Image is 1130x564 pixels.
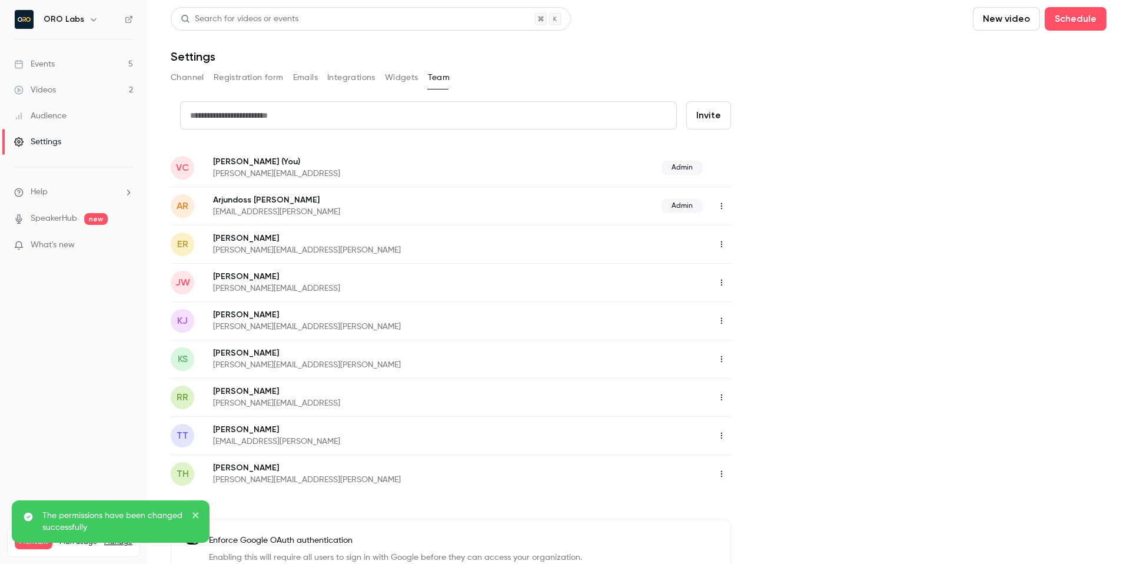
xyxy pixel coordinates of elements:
span: Admin [662,161,703,175]
p: [PERSON_NAME][EMAIL_ADDRESS][PERSON_NAME] [213,321,557,333]
a: SpeakerHub [31,213,77,225]
p: [PERSON_NAME] [213,271,526,283]
p: [PERSON_NAME][EMAIL_ADDRESS] [213,283,526,294]
div: Events [14,58,55,70]
div: Videos [14,84,56,96]
span: KS [178,352,188,366]
p: [PERSON_NAME] [213,233,557,244]
p: [EMAIL_ADDRESS][PERSON_NAME] [213,436,526,447]
span: (You) [279,155,300,168]
span: new [84,213,108,225]
button: New video [973,7,1040,31]
p: The permissions have been changed successfully [42,510,184,533]
p: [PERSON_NAME][EMAIL_ADDRESS][PERSON_NAME] [213,474,557,486]
button: Widgets [385,68,418,87]
img: ORO Labs [15,10,34,29]
p: [PERSON_NAME][EMAIL_ADDRESS] [213,168,501,180]
button: Schedule [1045,7,1106,31]
div: Audience [14,110,67,122]
button: Emails [293,68,318,87]
h6: ORO Labs [44,14,84,25]
p: [PERSON_NAME] [213,424,526,436]
h1: Settings [171,49,215,64]
p: [PERSON_NAME] [213,155,501,168]
p: [PERSON_NAME] [213,386,526,397]
span: AR [177,199,188,213]
p: [PERSON_NAME] [213,309,557,321]
p: [PERSON_NAME] [213,347,557,359]
span: What's new [31,239,75,251]
p: Enforce Google OAuth authentication [209,535,582,547]
button: Integrations [327,68,375,87]
span: ER [177,237,188,251]
span: KJ [177,314,188,328]
span: Admin [662,199,703,213]
p: [EMAIL_ADDRESS][PERSON_NAME] [213,206,501,218]
div: Search for videos or events [181,13,298,25]
button: close [192,510,200,524]
p: [PERSON_NAME][EMAIL_ADDRESS] [213,397,526,409]
p: [PERSON_NAME][EMAIL_ADDRESS][PERSON_NAME] [213,244,557,256]
span: RR [177,390,188,404]
button: Channel [171,68,204,87]
span: Help [31,186,48,198]
div: Settings [14,136,61,148]
span: VC [176,161,189,175]
iframe: Noticeable Trigger [119,240,133,251]
p: [PERSON_NAME] [213,462,557,474]
span: TT [177,429,188,443]
li: help-dropdown-opener [14,186,133,198]
p: Arjundoss [PERSON_NAME] [213,194,501,206]
button: Team [428,68,450,87]
button: Registration form [214,68,284,87]
span: TH [177,467,189,481]
button: Invite [686,101,731,130]
p: Enabling this will require all users to sign in with Google before they can access your organizat... [209,552,582,564]
span: JW [175,276,190,290]
p: [PERSON_NAME][EMAIL_ADDRESS][PERSON_NAME] [213,359,557,371]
